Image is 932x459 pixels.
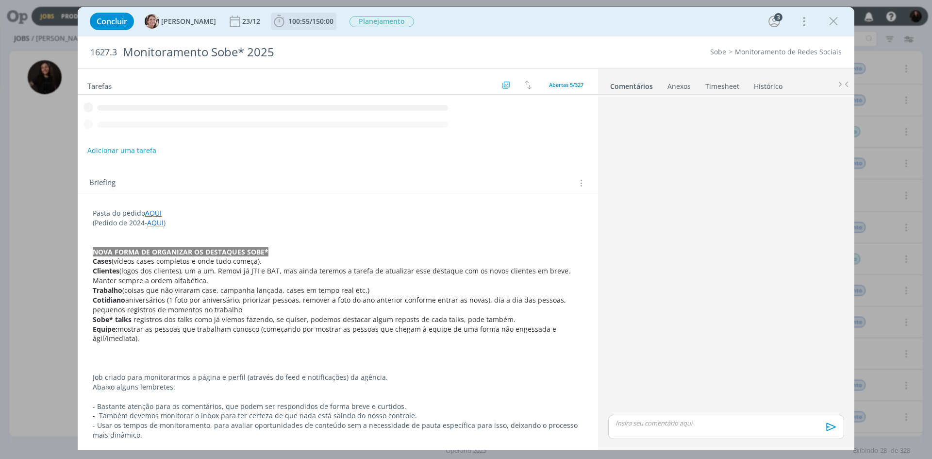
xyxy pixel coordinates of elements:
strong: parte do monitoramento das sextas-feiras [112,440,254,449]
img: arrow-down-up.svg [525,81,532,89]
strong: Cases [93,256,112,266]
strong: Clientes [93,266,119,275]
strong: NOVA FORMA DE ORGANIZAR OS DESTAQUES SOBE* [93,247,268,256]
div: Anexos [667,82,691,91]
p: Job criado para monitorarmos a página e perfil (através do feed e notificações) da agência. [93,373,583,382]
p: - Usar , para fazer um levantamento com o atendimento do que está previsto para próxima semana. [93,440,583,450]
a: Comentários [610,77,653,91]
button: Concluir [90,13,134,30]
span: aniversários (1 foto por aniversário, priorizar pessoas, remover a foto do ano anterior conforme ... [93,295,568,314]
button: A[PERSON_NAME] [145,14,216,29]
strong: Equipe: [93,324,117,334]
span: (coisas que não viraram case, campanha lançada, cases em tempo real etc.) [122,286,369,295]
button: Planejamento [349,16,415,28]
button: 100:55/150:00 [271,14,336,29]
span: / [310,17,312,26]
span: [PERSON_NAME] [161,18,216,25]
span: 150:00 [312,17,333,26]
span: (vídeos cases completos e onde tudo começa). [112,256,262,266]
p: (Pedido de 2024- ) [93,218,583,228]
span: 100:55 [288,17,310,26]
a: AQUI [145,208,162,218]
span: (logos dos clientes), um a um. Removi já JTI e BAT, mas ainda teremos a tarefa de atualizar esse ... [93,266,572,285]
a: Sobe [710,47,726,56]
span: Abertas 5/327 [549,81,583,88]
p: - Bastante atenção para os comentários, que podem ser respondidos de forma breve e curtidos. [93,402,583,411]
button: 3 [766,14,782,29]
span: 1627.3 [90,47,117,58]
span: mostrar as pessoas que trabalham conosco (começando por mostrar as pessoas que chegam à equipe de... [93,324,558,343]
p: - Usar os tempos de monitoramento, para avaliar oportunidades de conteúdo sem a necessidade de pa... [93,421,583,440]
strong: Trabalho [93,286,122,295]
p: Abaixo alguns lembretes: [93,382,583,392]
span: Tarefas [87,79,112,91]
span: Concluir [97,17,127,25]
span: Planejamento [349,16,414,27]
div: 3 [774,13,782,21]
a: Monitoramento de Redes Sociais [735,47,842,56]
strong: Cotidiano [93,295,125,305]
p: Pasta do pedido [93,208,583,218]
button: Adicionar uma tarefa [87,142,157,159]
a: AQUI [147,218,164,227]
span: registros dos talks como já viemos fazendo, se quiser, podemos destacar algum reposts de cada tal... [133,315,516,324]
div: dialog [78,7,854,450]
span: Briefing [89,177,116,189]
a: Timesheet [705,77,740,91]
div: Monitoramento Sobe* 2025 [119,40,525,64]
strong: Sobe* talks [93,315,133,324]
div: 23/12 [242,18,262,25]
p: - Também devemos monitorar o inbox para ter certeza de que nada está saindo do nosso controle. [93,411,583,421]
img: A [145,14,159,29]
a: Histórico [753,77,783,91]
